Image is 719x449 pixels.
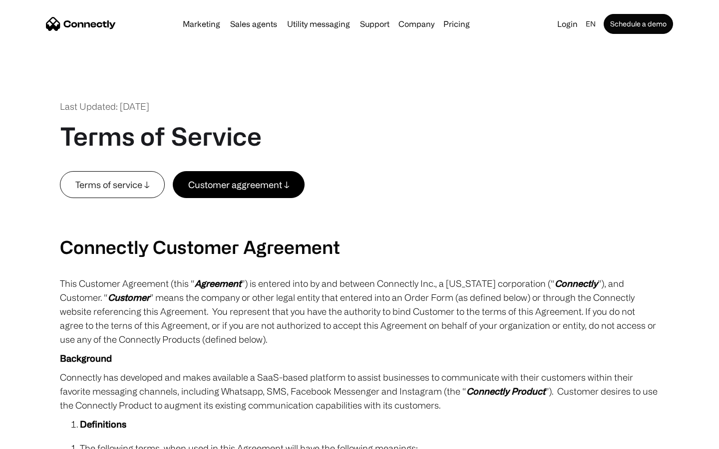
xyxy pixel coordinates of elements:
[60,198,659,212] p: ‍
[108,292,150,302] em: Customer
[75,178,149,192] div: Terms of service ↓
[226,20,281,28] a: Sales agents
[10,431,60,446] aside: Language selected: English
[283,20,354,28] a: Utility messaging
[555,278,598,288] em: Connectly
[195,278,241,288] em: Agreement
[188,178,289,192] div: Customer aggreement ↓
[60,100,149,113] div: Last Updated: [DATE]
[60,121,262,151] h1: Terms of Service
[20,432,60,446] ul: Language list
[553,17,582,31] a: Login
[466,386,545,396] em: Connectly Product
[439,20,474,28] a: Pricing
[60,276,659,346] p: This Customer Agreement (this “ ”) is entered into by and between Connectly Inc., a [US_STATE] co...
[60,370,659,412] p: Connectly has developed and makes available a SaaS-based platform to assist businesses to communi...
[60,236,659,257] h2: Connectly Customer Agreement
[60,217,659,231] p: ‍
[179,20,224,28] a: Marketing
[356,20,393,28] a: Support
[60,353,112,363] strong: Background
[80,419,126,429] strong: Definitions
[604,14,673,34] a: Schedule a demo
[398,17,434,31] div: Company
[586,17,596,31] div: en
